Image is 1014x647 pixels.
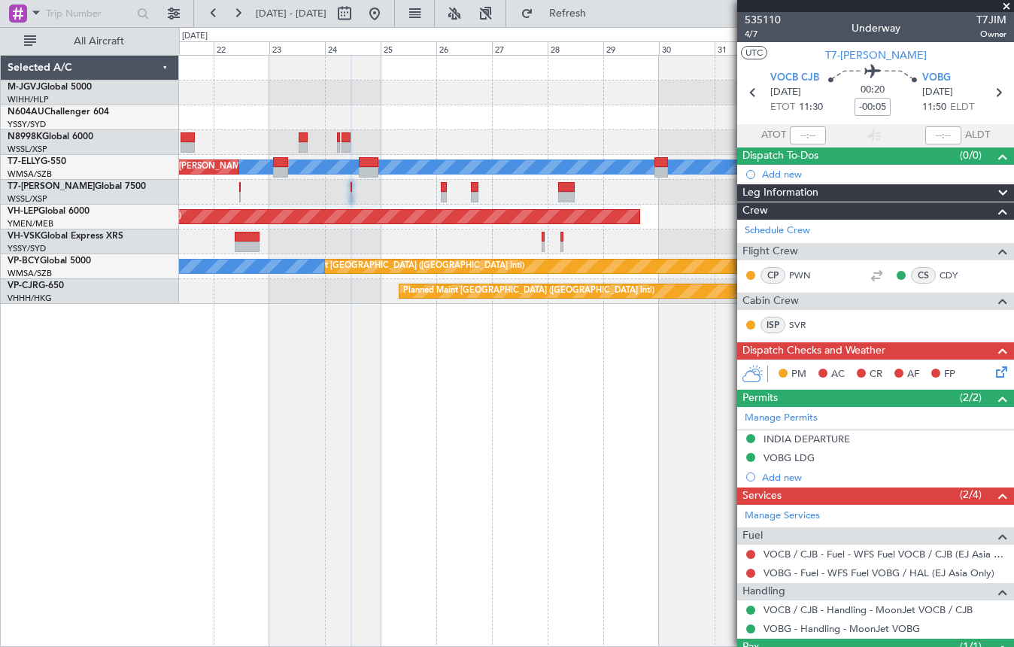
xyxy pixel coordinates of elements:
[8,268,52,279] a: WMSA/SZB
[960,390,982,406] span: (2/2)
[8,232,123,241] a: VH-VSKGlobal Express XRS
[745,12,781,28] span: 535110
[761,128,786,143] span: ATOT
[764,451,815,464] div: VOBG LDG
[965,128,990,143] span: ALDT
[182,30,208,43] div: [DATE]
[760,267,785,284] div: CP
[17,29,163,53] button: All Aircraft
[8,108,44,117] span: N604AU
[922,100,946,115] span: 11:50
[745,223,810,238] a: Schedule Crew
[8,83,41,92] span: M-JGVJ
[492,41,548,55] div: 27
[764,603,973,616] a: VOCB / CJB - Handling - MoonJet VOCB / CJB
[976,28,1006,41] span: Owner
[944,367,955,382] span: FP
[745,509,820,524] a: Manage Services
[742,390,778,407] span: Permits
[799,100,823,115] span: 11:30
[514,2,604,26] button: Refresh
[715,41,770,55] div: 31
[8,157,66,166] a: T7-ELLYG-550
[46,2,132,25] input: Trip Number
[940,269,973,282] a: CDY
[8,207,38,216] span: VH-LEP
[214,41,269,55] div: 22
[789,269,823,282] a: PWN
[762,168,1006,181] div: Add new
[741,46,767,59] button: UTC
[8,232,41,241] span: VH-VSK
[659,41,715,55] div: 30
[8,157,41,166] span: T7-ELLY
[770,85,801,100] span: [DATE]
[603,41,659,55] div: 29
[831,367,845,382] span: AC
[381,41,436,55] div: 25
[791,367,806,382] span: PM
[742,583,785,600] span: Handling
[8,257,40,266] span: VP-BCY
[742,293,799,310] span: Cabin Crew
[764,548,1006,560] a: VOCB / CJB - Fuel - WFS Fuel VOCB / CJB (EJ Asia Only)
[911,267,936,284] div: CS
[770,100,795,115] span: ETOT
[742,202,768,220] span: Crew
[8,132,93,141] a: N8998KGlobal 6000
[8,182,95,191] span: T7-[PERSON_NAME]
[870,367,882,382] span: CR
[960,147,982,163] span: (0/0)
[536,8,600,19] span: Refresh
[762,471,1006,484] div: Add new
[742,147,818,165] span: Dispatch To-Dos
[764,622,920,635] a: VOBG - Handling - MoonJet VOBG
[790,126,826,144] input: --:--
[8,182,146,191] a: T7-[PERSON_NAME]Global 7500
[742,243,798,260] span: Flight Crew
[158,41,214,55] div: 21
[8,169,52,180] a: WMSA/SZB
[760,317,785,333] div: ISP
[745,411,818,426] a: Manage Permits
[852,20,900,36] div: Underway
[548,41,603,55] div: 28
[8,243,46,254] a: YSSY/SYD
[8,293,52,304] a: VHHH/HKG
[742,488,782,505] span: Services
[8,119,46,130] a: YSSY/SYD
[742,184,818,202] span: Leg Information
[8,281,64,290] a: VP-CJRG-650
[8,193,47,205] a: WSSL/XSP
[861,83,885,98] span: 00:20
[745,28,781,41] span: 4/7
[770,71,819,86] span: VOCB CJB
[8,207,90,216] a: VH-LEPGlobal 6000
[742,527,763,545] span: Fuel
[922,71,951,86] span: VOBG
[8,108,109,117] a: N604AUChallenger 604
[742,342,885,360] span: Dispatch Checks and Weather
[8,218,53,229] a: YMEN/MEB
[8,144,47,155] a: WSSL/XSP
[950,100,974,115] span: ELDT
[325,41,381,55] div: 24
[8,94,49,105] a: WIHH/HLP
[256,7,326,20] span: [DATE] - [DATE]
[976,12,1006,28] span: T7JIM
[8,132,42,141] span: N8998K
[436,41,492,55] div: 26
[825,47,927,63] span: T7-[PERSON_NAME]
[789,318,823,332] a: SVR
[39,36,159,47] span: All Aircraft
[907,367,919,382] span: AF
[8,281,38,290] span: VP-CJR
[269,41,325,55] div: 23
[960,487,982,503] span: (2/4)
[8,257,91,266] a: VP-BCYGlobal 5000
[764,433,850,445] div: INDIA DEPARTURE
[403,280,654,302] div: Planned Maint [GEOGRAPHIC_DATA] ([GEOGRAPHIC_DATA] Intl)
[8,83,92,92] a: M-JGVJGlobal 5000
[764,567,994,579] a: VOBG - Fuel - WFS Fuel VOBG / HAL (EJ Asia Only)
[273,255,524,278] div: Planned Maint [GEOGRAPHIC_DATA] ([GEOGRAPHIC_DATA] Intl)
